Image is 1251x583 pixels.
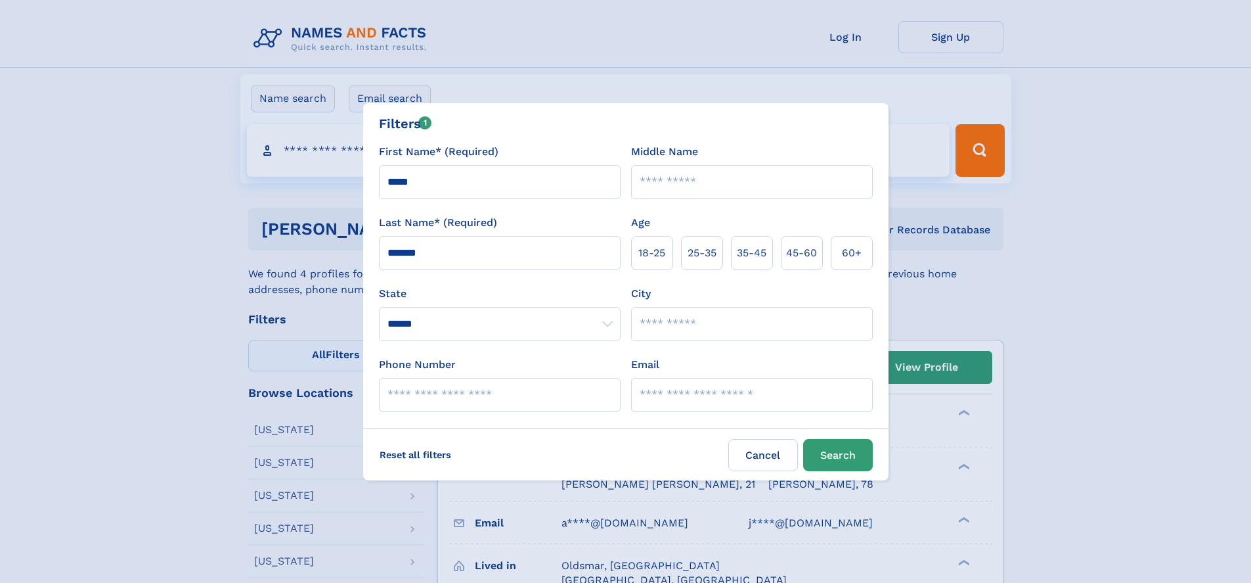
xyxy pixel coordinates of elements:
label: State [379,286,621,302]
label: Phone Number [379,357,456,373]
span: 18‑25 [638,245,665,261]
label: First Name* (Required) [379,144,498,160]
label: Age [631,215,650,231]
label: Last Name* (Required) [379,215,497,231]
span: 35‑45 [737,245,766,261]
label: Middle Name [631,144,698,160]
label: Email [631,357,659,373]
label: Cancel [728,439,798,471]
label: City [631,286,651,302]
span: 45‑60 [786,245,817,261]
button: Search [803,439,873,471]
span: 25‑35 [688,245,716,261]
div: Filters [379,114,432,133]
span: 60+ [842,245,862,261]
label: Reset all filters [371,439,460,471]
